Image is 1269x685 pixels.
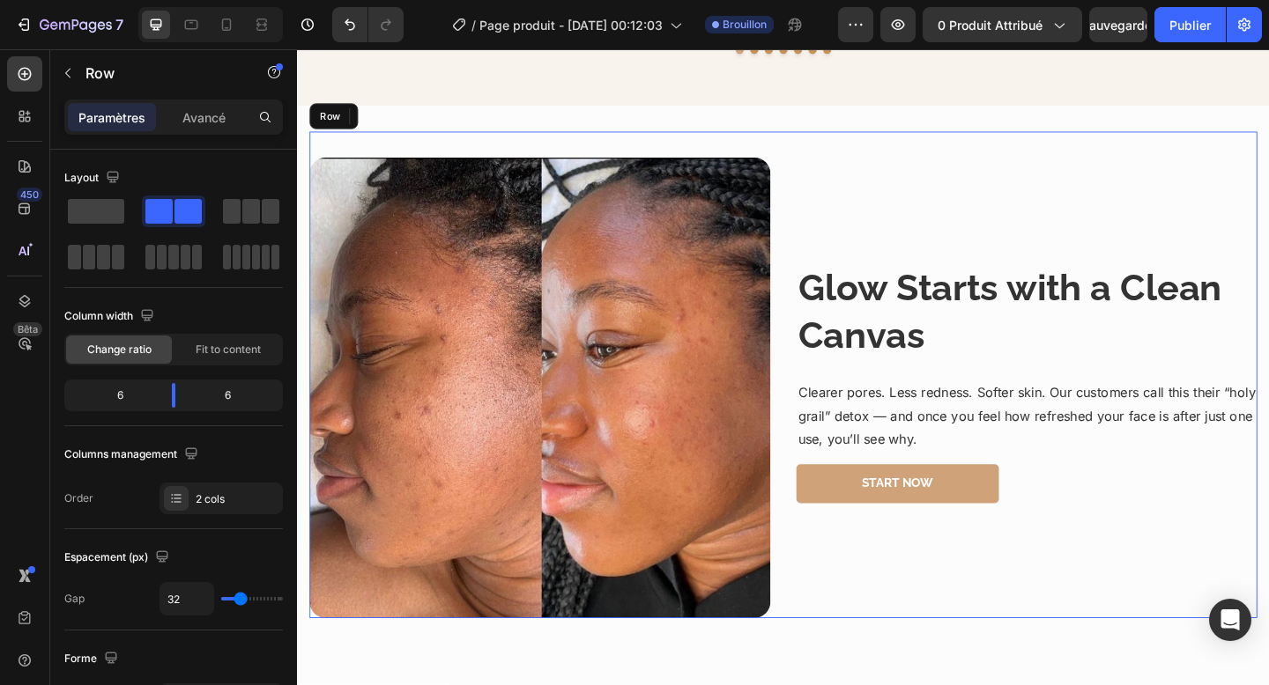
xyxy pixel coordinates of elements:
p: Row [85,63,235,84]
font: Sauvegarder [1081,18,1156,33]
div: Layout [64,166,123,190]
font: Bêta [18,323,38,335]
div: 2 cols [196,491,278,507]
font: 450 [20,188,39,201]
iframe: Zone de conception [297,49,1269,685]
font: Page produit - [DATE] 00:12:03 [479,18,663,33]
span: Fit to content [196,342,261,357]
button: 0 produit attribué [923,7,1082,42]
font: Forme [64,652,97,665]
div: 6 [189,383,279,408]
font: Publier [1169,18,1211,33]
p: Clearer pores. Less redness. Softer skin. Our customers call this their “holy grail” detox — and ... [545,361,1043,437]
div: Row [21,65,50,81]
div: Order [64,490,93,506]
span: Change ratio [87,342,152,357]
div: Column width [64,305,158,328]
font: 0 produit attribué [938,18,1043,33]
div: Ouvrir Intercom Messenger [1209,599,1251,641]
input: Auto [160,583,213,615]
font: 7 [115,16,123,33]
font: Paramètres [78,110,145,125]
div: Columns management [64,443,202,467]
div: Gap [64,591,85,607]
a: Start Now [543,452,763,494]
button: 7 [7,7,131,42]
div: 6 [68,383,158,408]
button: Publier [1154,7,1226,42]
img: gempages_576875419601470281-9809cf3a-2414-44d8-befe-c2c288300667.jpg [13,118,515,619]
button: Sauvegarder [1089,7,1147,42]
font: Espacement (px) [64,550,148,563]
font: / [471,18,476,33]
p: Start Now [614,464,692,482]
div: Annuler/Rétablir [332,7,404,42]
font: Brouillon [723,18,767,31]
h3: Glow Starts with a Clean Canvas [543,232,1044,339]
font: Avancé [182,110,226,125]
